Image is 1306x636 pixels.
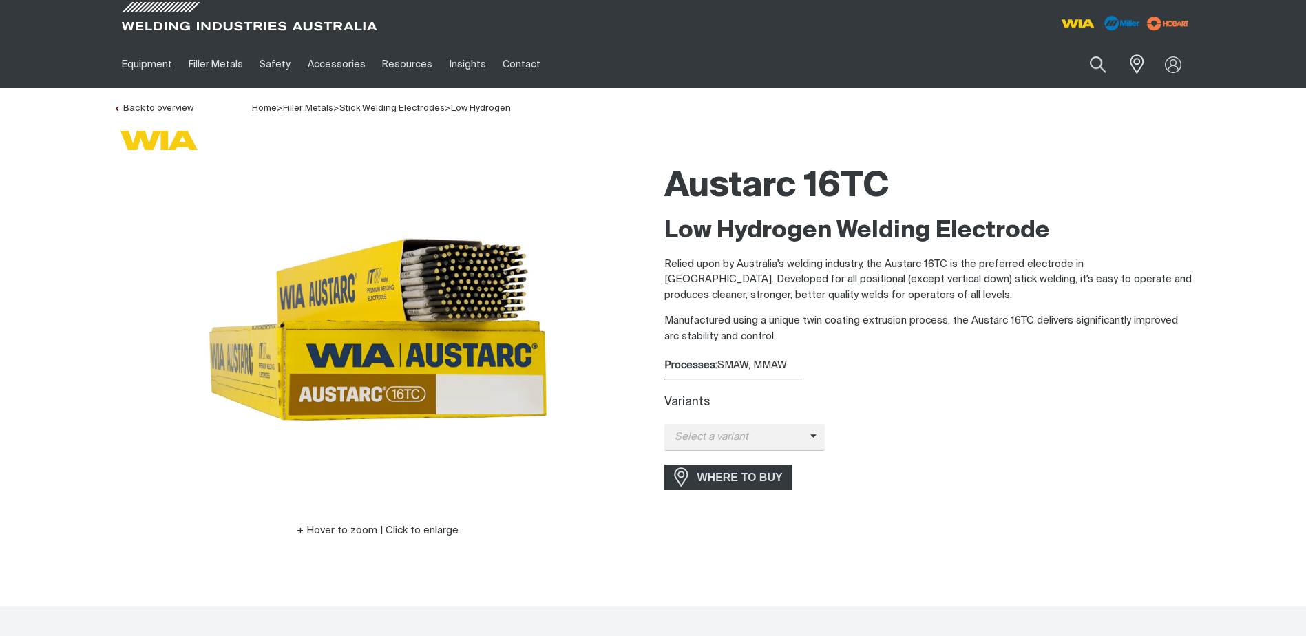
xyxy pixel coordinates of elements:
img: miller [1143,13,1193,34]
h2: Low Hydrogen Welding Electrode [664,216,1193,246]
p: Manufactured using a unique twin coating extrusion process, the Austarc 16TC delivers significant... [664,313,1193,344]
label: Variants [664,396,710,408]
a: Filler Metals [283,104,333,113]
button: Search products [1075,48,1121,81]
a: Filler Metals [180,41,251,88]
button: Hover to zoom | Click to enlarge [288,522,467,539]
a: Contact [494,41,549,88]
a: Low Hydrogen [451,104,511,113]
a: Stick Welding Electrodes [339,104,445,113]
a: Equipment [114,41,180,88]
a: Safety [251,41,299,88]
h1: Austarc 16TC [664,165,1193,209]
img: Austarc 16TC [206,158,550,502]
span: > [445,104,451,113]
p: Relied upon by Australia's welding industry, the Austarc 16TC is the preferred electrode in [GEOG... [664,257,1193,304]
span: WHERE TO BUY [688,467,792,489]
a: Back to overview of Low Hydrogen [114,104,193,113]
a: Resources [374,41,441,88]
nav: Main [114,41,923,88]
a: Insights [441,41,494,88]
a: Accessories [299,41,374,88]
span: > [333,104,339,113]
span: > [277,104,283,113]
input: Product name or item number... [1057,48,1121,81]
span: Home [252,104,277,113]
a: Home [252,103,277,113]
strong: Processes: [664,360,717,370]
span: Select a variant [664,430,810,445]
div: SMAW, MMAW [664,358,1193,374]
a: WHERE TO BUY [664,465,793,490]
